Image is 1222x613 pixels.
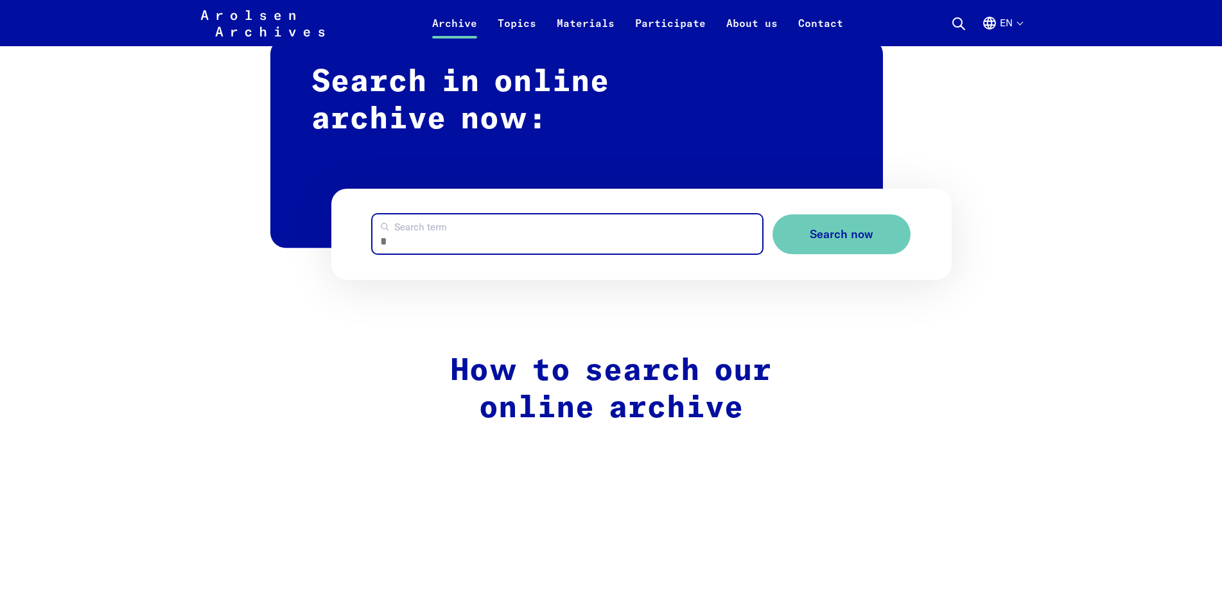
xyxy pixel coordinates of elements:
button: English, language selection [982,15,1022,46]
a: About us [716,15,788,46]
h2: How to search our online archive [340,353,883,427]
a: Participate [625,15,716,46]
button: Search now [772,214,911,255]
nav: Primary [422,8,853,39]
a: Archive [422,15,487,46]
a: Topics [487,15,546,46]
a: Contact [788,15,853,46]
a: Materials [546,15,625,46]
span: Search now [810,228,873,241]
h2: Search in online archive now: [270,39,883,248]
